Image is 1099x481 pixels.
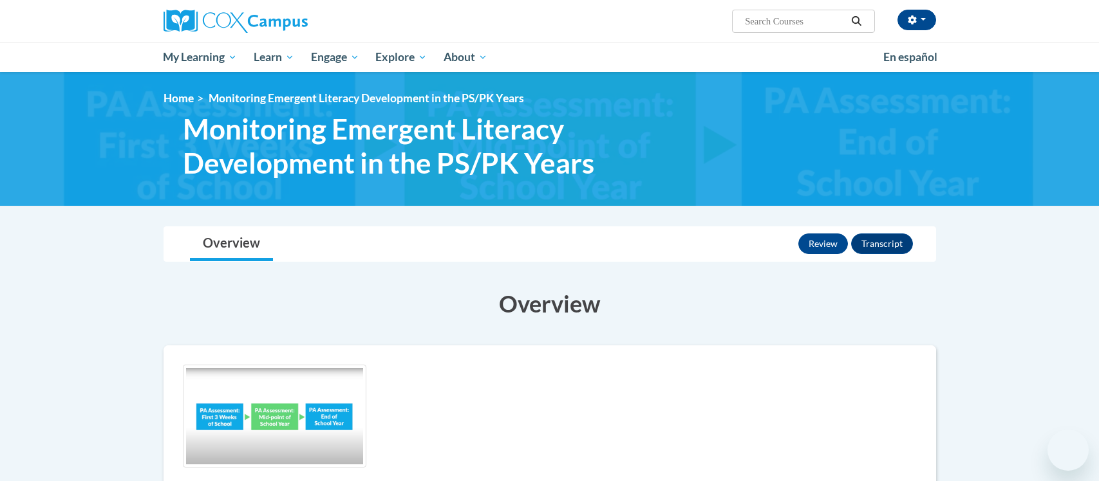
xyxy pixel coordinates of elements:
[164,10,408,33] a: Cox Campus
[847,14,866,29] button: Search
[1047,430,1089,471] iframe: Button to launch messaging window
[164,91,194,105] a: Home
[155,42,246,72] a: My Learning
[897,10,936,30] button: Account Settings
[744,14,847,29] input: Search Courses
[183,112,627,180] span: Monitoring Emergent Literacy Development in the PS/PK Years
[303,42,368,72] a: Engage
[245,42,303,72] a: Learn
[190,227,273,261] a: Overview
[164,10,308,33] img: Cox Campus
[311,50,359,65] span: Engage
[164,287,936,320] h3: Overview
[444,50,487,65] span: About
[435,42,496,72] a: About
[254,50,294,65] span: Learn
[375,50,427,65] span: Explore
[144,42,955,72] div: Main menu
[798,233,848,254] button: Review
[163,50,237,65] span: My Learning
[883,50,937,64] span: En español
[183,365,366,467] img: Course logo image
[851,233,913,254] button: Transcript
[209,91,524,105] span: Monitoring Emergent Literacy Development in the PS/PK Years
[367,42,435,72] a: Explore
[875,44,946,71] a: En español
